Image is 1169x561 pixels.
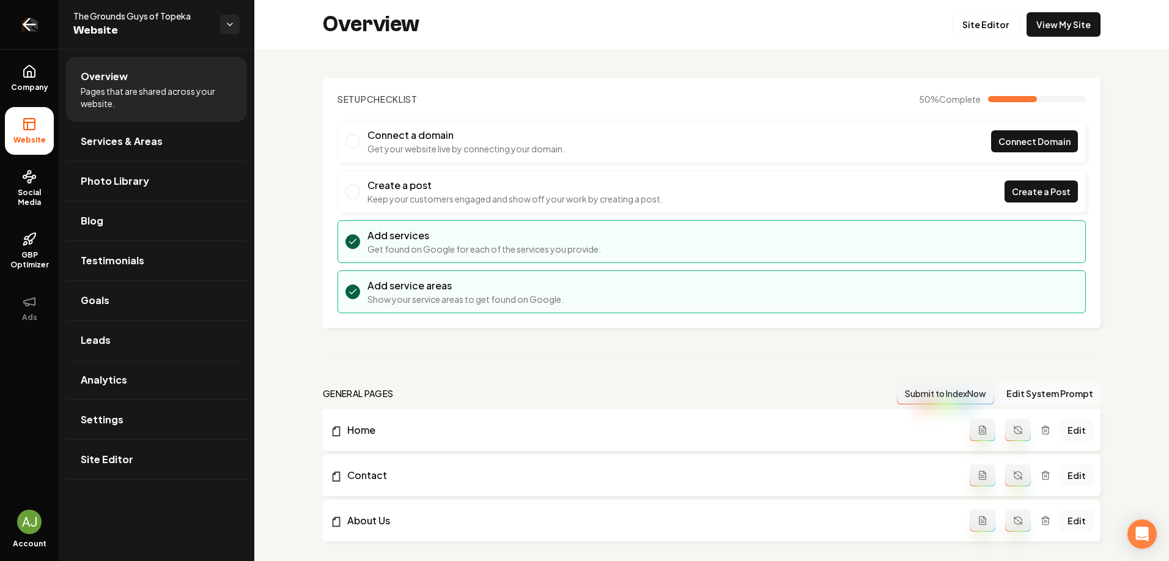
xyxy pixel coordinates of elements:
img: AJ Nimeh [17,510,42,534]
span: The Grounds Guys of Topeka [73,10,210,22]
h3: Connect a domain [367,128,565,143]
a: View My Site [1027,12,1101,37]
a: GBP Optimizer [5,222,54,280]
button: Submit to IndexNow [897,382,994,404]
a: Home [330,423,970,437]
span: Analytics [81,373,127,387]
a: Company [5,54,54,102]
span: Photo Library [81,174,149,188]
h2: Overview [323,12,419,37]
span: Connect Domain [998,135,1071,148]
a: Create a Post [1005,180,1078,202]
button: Ads [5,284,54,332]
span: Website [73,22,210,39]
span: Services & Areas [81,134,163,149]
a: Services & Areas [66,122,247,161]
a: Site Editor [952,12,1019,37]
a: About Us [330,513,970,528]
p: Show your service areas to get found on Google. [367,293,564,305]
h3: Add services [367,228,601,243]
a: Leads [66,321,247,360]
a: Social Media [5,160,54,217]
span: Create a Post [1012,185,1071,198]
span: Settings [81,412,124,427]
span: Complete [939,94,981,105]
p: Get found on Google for each of the services you provide. [367,243,601,255]
p: Keep your customers engaged and show off your work by creating a post. [367,193,663,205]
h3: Create a post [367,178,663,193]
span: Company [6,83,53,92]
span: Account [13,539,46,549]
span: Ads [17,313,42,322]
span: Goals [81,293,109,308]
span: Leads [81,333,111,347]
span: Site Editor [81,452,133,467]
a: Analytics [66,360,247,399]
button: Add admin page prompt [970,464,995,486]
button: Edit System Prompt [999,382,1101,404]
a: Testimonials [66,241,247,280]
a: Blog [66,201,247,240]
span: Pages that are shared across your website. [81,85,232,110]
p: Get your website live by connecting your domain. [367,143,565,155]
button: Open user button [17,510,42,534]
button: Add admin page prompt [970,510,995,532]
span: Testimonials [81,253,144,268]
a: Goals [66,281,247,320]
a: Edit [1060,419,1093,441]
a: Site Editor [66,440,247,479]
a: Edit [1060,510,1093,532]
a: Contact [330,468,970,483]
a: Settings [66,400,247,439]
a: Photo Library [66,162,247,201]
span: GBP Optimizer [5,250,54,270]
h3: Add service areas [367,278,564,293]
span: Blog [81,214,103,228]
a: Edit [1060,464,1093,486]
span: Social Media [5,188,54,207]
button: Add admin page prompt [970,419,995,441]
a: Connect Domain [991,130,1078,152]
h2: Checklist [337,93,418,105]
span: Setup [337,94,367,105]
span: Overview [81,69,128,84]
span: Website [9,135,51,145]
div: Open Intercom Messenger [1127,519,1157,549]
span: 50 % [919,93,981,105]
h2: general pages [323,387,394,399]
